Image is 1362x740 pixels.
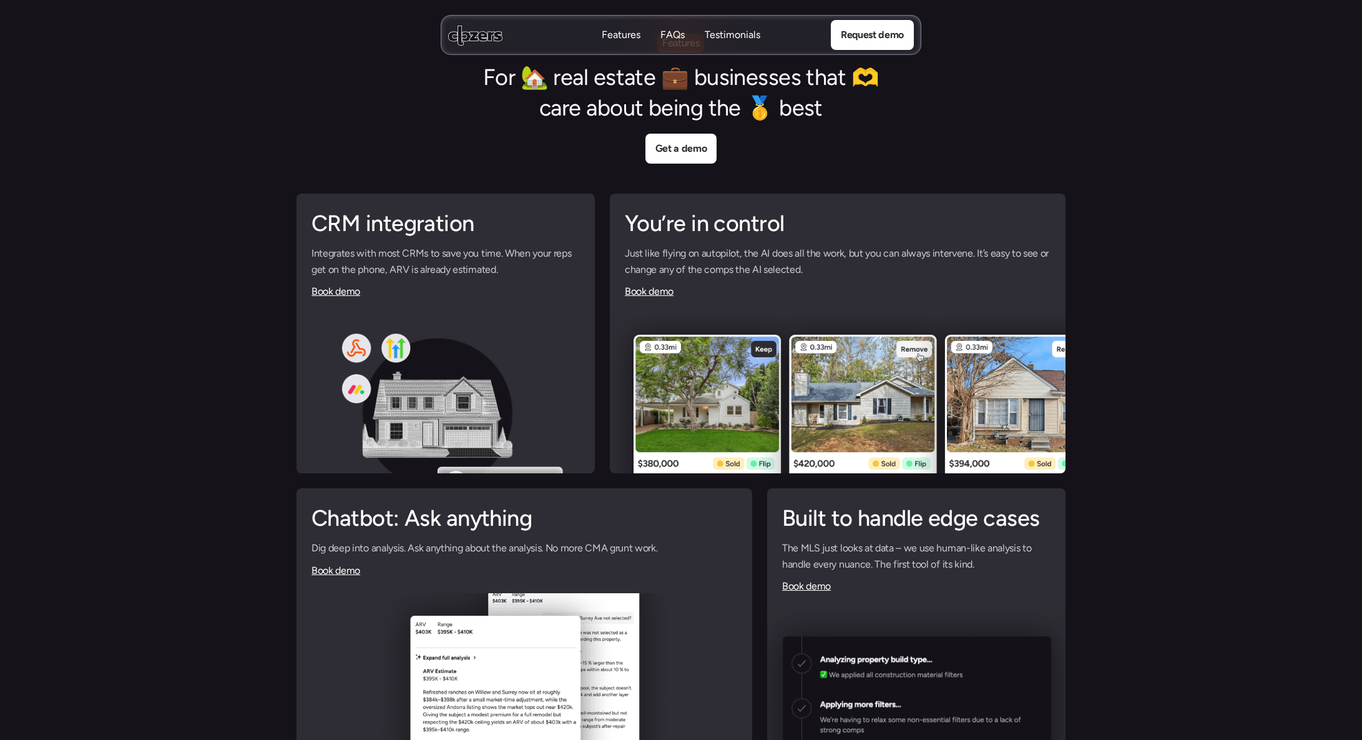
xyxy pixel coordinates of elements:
[660,42,685,56] p: FAQs
[311,209,580,239] h2: CRM integration
[645,134,717,164] a: Get a demo
[782,503,1051,534] h2: Built to handle edge cases
[311,245,580,277] p: Integrates with most CRMs to save you time. When your reps get on the phone, ARV is already estim...
[705,28,760,42] a: TestimonialsTestimonials
[625,209,1051,239] h2: You’re in control
[602,42,640,56] p: Features
[625,245,1051,277] p: Just like flying on autopilot, the AI does all the work, but you can always intervene. It’s easy ...
[469,62,893,124] h2: For 🏡 real estate 💼 businesses that 🫶 care about being the 🥇 best
[705,42,760,56] p: Testimonials
[311,285,360,297] a: Book demo
[625,285,674,297] a: Book demo
[311,564,360,576] a: Book demo
[782,540,1051,572] p: The MLS just looks at data – we use human-like analysis to handle every nuance. The first tool of...
[831,20,914,50] a: Request demo
[602,28,640,42] p: Features
[660,28,685,42] a: FAQsFAQs
[705,28,760,42] p: Testimonials
[311,540,737,556] p: Dig deep into analysis. Ask anything about the analysis. No more CMA grunt work.
[311,503,737,534] h2: Chatbot: Ask anything
[782,580,831,592] a: Book demo
[655,141,707,157] p: Get a demo
[841,27,904,43] p: Request demo
[602,28,640,42] a: FeaturesFeatures
[660,28,685,42] p: FAQs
